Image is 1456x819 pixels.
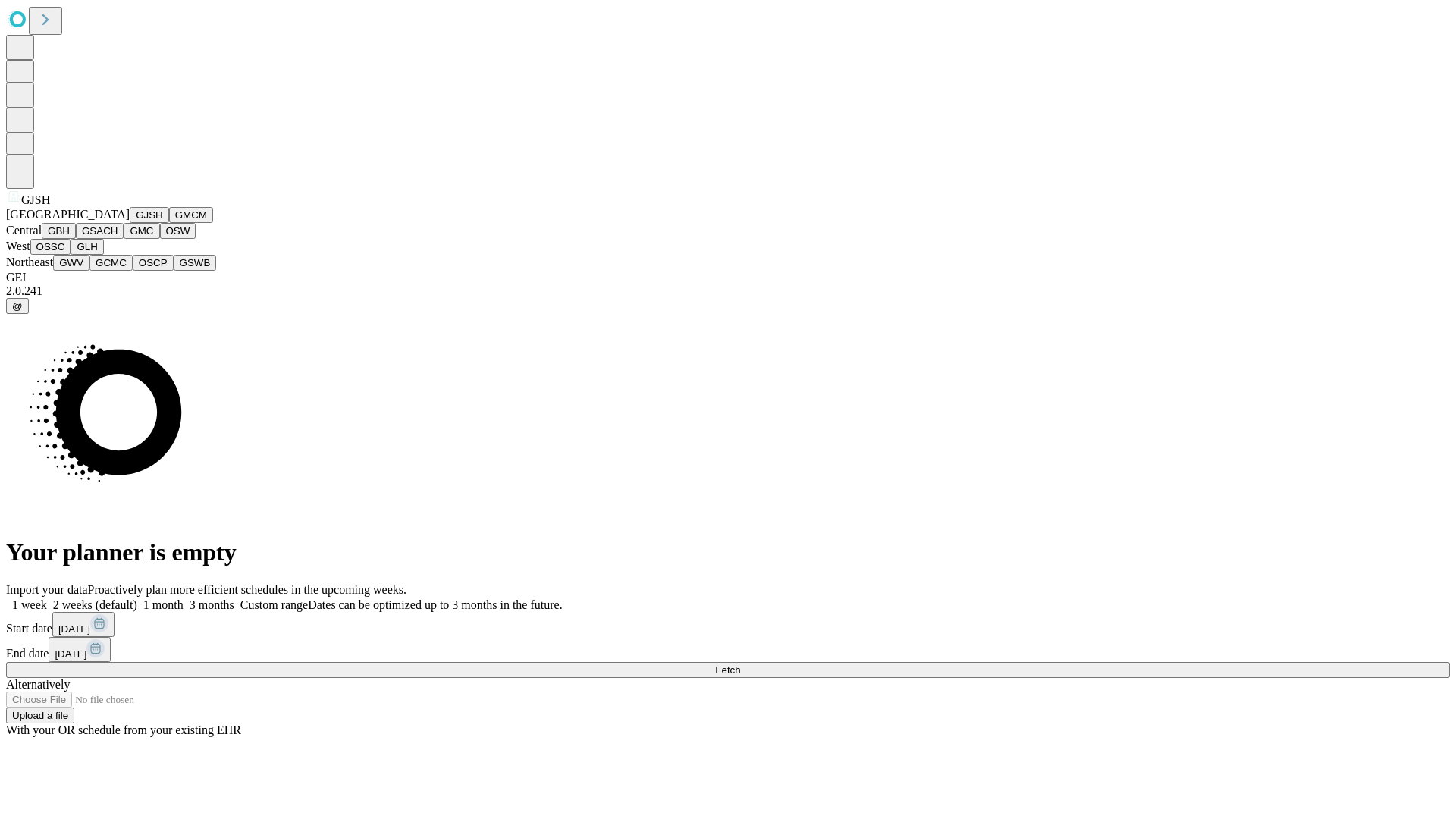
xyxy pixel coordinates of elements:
[53,255,89,271] button: GWV
[308,598,562,611] span: Dates can be optimized up to 3 months in the future.
[160,223,196,239] button: OSW
[55,648,86,660] span: [DATE]
[6,208,130,221] span: [GEOGRAPHIC_DATA]
[6,256,53,268] span: Northeast
[58,623,90,635] span: [DATE]
[21,193,50,206] span: GJSH
[6,612,1450,637] div: Start date
[240,598,308,611] span: Custom range
[6,298,29,314] button: @
[6,284,1450,298] div: 2.0.241
[42,223,76,239] button: GBH
[53,598,137,611] span: 2 weeks (default)
[143,598,184,611] span: 1 month
[6,708,74,723] button: Upload a file
[6,271,1450,284] div: GEI
[88,583,406,596] span: Proactively plan more efficient schedules in the upcoming weeks.
[169,207,213,223] button: GMCM
[6,538,1450,566] h1: Your planner is empty
[12,300,23,312] span: @
[6,723,241,736] span: With your OR schedule from your existing EHR
[76,223,124,239] button: GSACH
[124,223,159,239] button: GMC
[49,637,111,662] button: [DATE]
[30,239,71,255] button: OSSC
[6,224,42,237] span: Central
[6,583,88,596] span: Import your data
[6,240,30,253] span: West
[174,255,217,271] button: GSWB
[6,678,70,691] span: Alternatively
[89,255,133,271] button: GCMC
[6,662,1450,678] button: Fetch
[190,598,234,611] span: 3 months
[6,637,1450,662] div: End date
[130,207,169,223] button: GJSH
[52,612,115,637] button: [DATE]
[133,255,174,271] button: OSCP
[12,598,47,611] span: 1 week
[715,664,740,676] span: Fetch
[71,239,103,255] button: GLH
